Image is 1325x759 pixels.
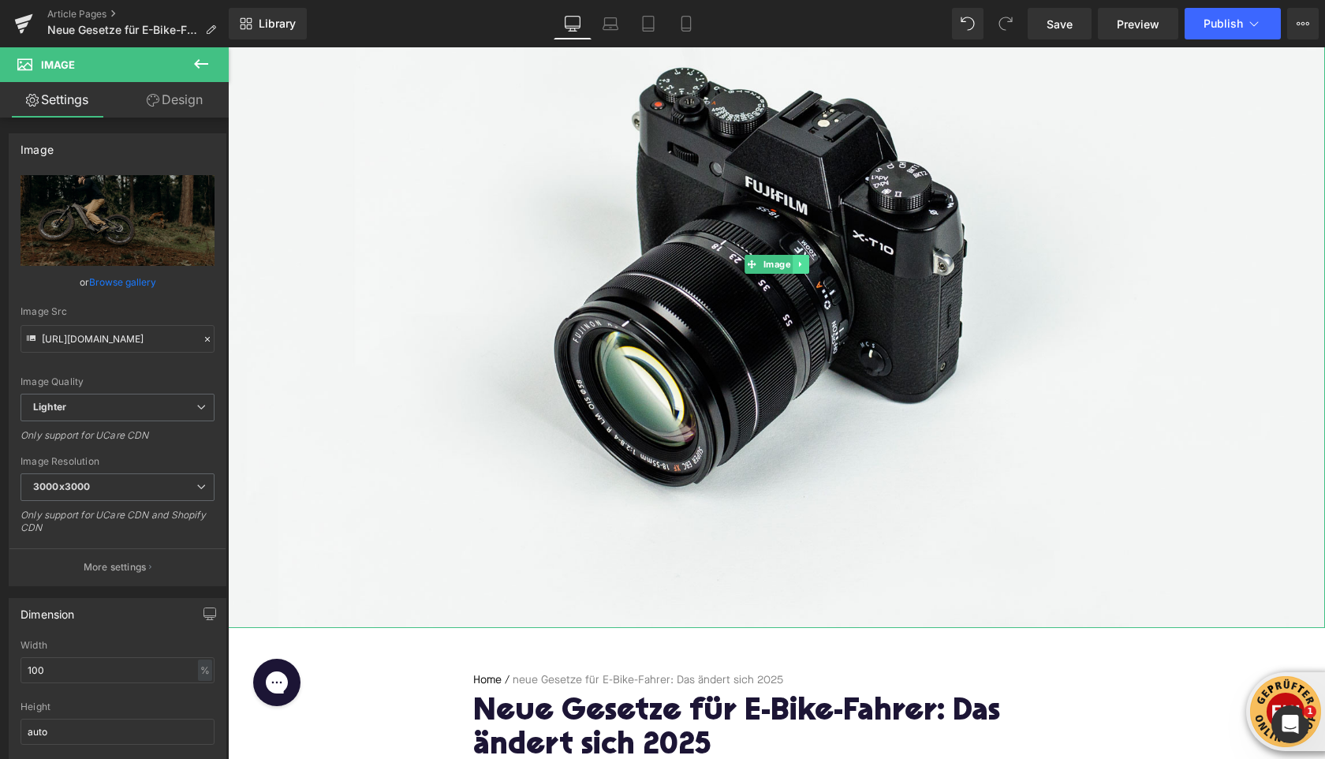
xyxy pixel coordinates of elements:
a: Design [118,82,232,118]
div: Only support for UCare CDN and Shopify CDN [21,509,215,544]
div: Image Src [21,306,215,317]
span: Image [41,58,75,71]
a: Mobile [667,8,705,39]
button: More [1287,8,1319,39]
input: auto [21,719,215,745]
span: / [274,625,285,641]
span: Neue Gesetze für E-Bike-Fahrer: Das ändert sich 2025 [47,24,199,36]
a: Preview [1098,8,1178,39]
h1: Neue Gesetze für E-Bike-Fahrer: Das ändert sich 2025 [245,649,853,717]
span: Publish [1204,17,1243,30]
span: Save [1047,16,1073,32]
a: New Library [229,8,307,39]
input: Link [21,325,215,353]
span: 1 [1304,705,1316,718]
div: Image [21,134,54,156]
button: More settings [9,548,226,585]
div: Image Resolution [21,456,215,467]
span: Image [532,208,565,226]
iframe: Intercom live chat [1271,705,1309,743]
p: More settings [84,560,147,574]
a: Laptop [592,8,629,39]
span: Library [259,17,296,31]
a: Desktop [554,8,592,39]
div: % [198,660,212,681]
div: Height [21,701,215,712]
a: Home [245,625,274,641]
button: Publish [1185,8,1281,39]
input: auto [21,657,215,683]
a: Expand / Collapse [564,208,580,226]
div: Only support for UCare CDN [21,429,215,452]
button: Undo [952,8,983,39]
div: Width [21,640,215,651]
span: Preview [1117,16,1159,32]
div: or [21,274,215,290]
button: Redo [990,8,1021,39]
iframe: Gorgias live chat messenger [17,606,80,664]
div: Image Quality [21,376,215,387]
b: Lighter [33,401,66,413]
a: Article Pages [47,8,229,21]
a: Tablet [629,8,667,39]
nav: breadcrumbs [245,625,853,649]
a: Browse gallery [89,268,156,296]
b: 3000x3000 [33,480,90,492]
div: Dimension [21,599,75,621]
